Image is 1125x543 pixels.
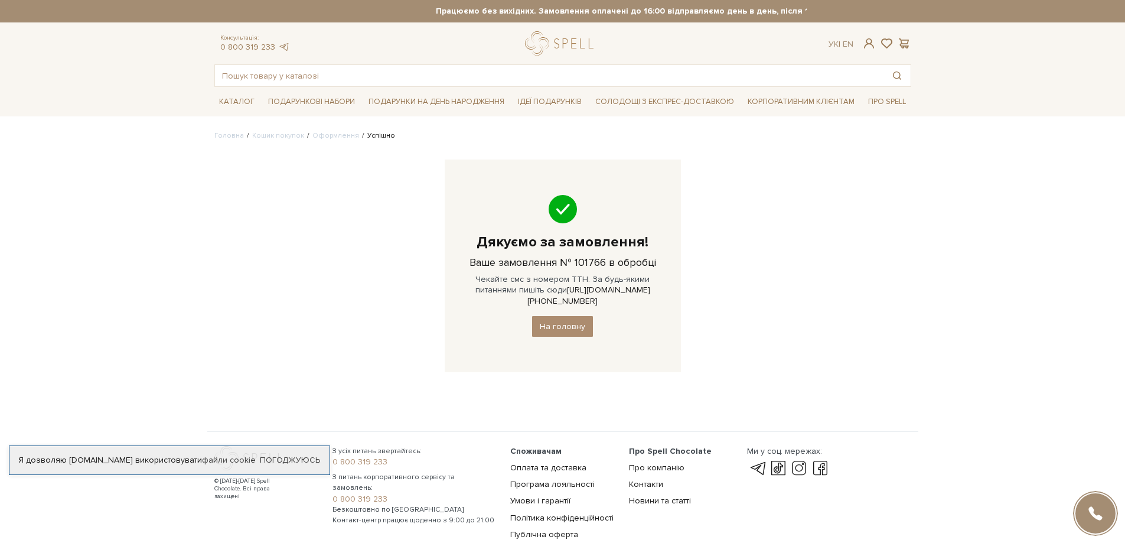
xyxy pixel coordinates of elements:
[278,42,290,52] a: telegram
[252,131,304,140] a: Кошик покупок
[789,461,809,476] a: instagram
[510,529,578,539] a: Публічна оферта
[319,6,1016,17] strong: Працюємо без вихідних. Замовлення оплачені до 16:00 відправляємо день в день, після 16:00 - насту...
[829,39,853,50] div: Ук
[843,39,853,49] a: En
[214,131,244,140] a: Головна
[332,446,496,457] span: З усіх питань звертайтесь:
[332,494,496,505] a: 0 800 319 233
[332,515,496,526] span: Контакт-центр працює щоденно з 9:00 до 21:00
[747,446,830,457] div: Ми у соц. мережах:
[445,160,681,372] div: Чекайте смс з номером ТТН. За будь-якими питаннями пишіть сюди
[364,93,509,111] span: Подарунки на День народження
[510,446,562,456] span: Споживачам
[202,455,256,465] a: файли cookie
[214,477,294,500] div: © [DATE]-[DATE] Spell Chocolate. Всі права захищені
[332,457,496,467] a: 0 800 319 233
[332,472,496,493] span: З питань корпоративного сервісу та замовлень:
[215,65,883,86] input: Пошук товару у каталозі
[883,65,911,86] button: Пошук товару у каталозі
[510,513,614,523] a: Політика конфіденційності
[260,455,320,466] a: Погоджуюсь
[527,285,650,305] a: [URL][DOMAIN_NAME][PHONE_NUMBER]
[312,131,359,140] a: Оформлення
[810,461,830,476] a: facebook
[525,31,599,56] a: logo
[220,42,275,52] a: 0 800 319 233
[863,93,911,111] span: Про Spell
[747,461,767,476] a: telegram
[510,463,586,473] a: Оплата та доставка
[743,92,859,112] a: Корпоративним клієнтам
[768,461,788,476] a: tik-tok
[591,92,739,112] a: Солодощі з експрес-доставкою
[462,256,663,269] h3: Ваше замовлення № 101766 в обробці
[220,34,290,42] span: Консультація:
[9,455,330,466] div: Я дозволяю [DOMAIN_NAME] використовувати
[510,496,570,506] a: Умови і гарантії
[629,446,712,456] span: Про Spell Chocolate
[629,496,691,506] a: Новини та статті
[214,93,259,111] span: Каталог
[510,479,595,489] a: Програма лояльності
[629,463,684,473] a: Про компанію
[532,316,593,337] a: На головну
[263,93,360,111] span: Подарункові набори
[629,479,663,489] a: Контакти
[462,233,663,251] h1: Дякуємо за замовлення!
[332,505,496,515] span: Безкоштовно по [GEOGRAPHIC_DATA]
[513,93,586,111] span: Ідеї подарунків
[839,39,840,49] span: |
[359,131,395,141] li: Успішно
